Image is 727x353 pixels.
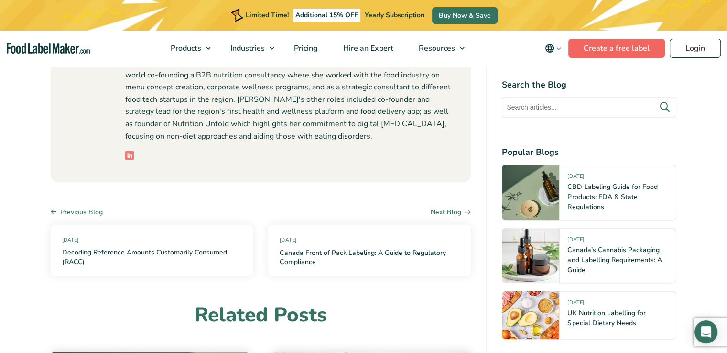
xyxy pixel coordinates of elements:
span: Hire an Expert [340,43,394,54]
a: Products [158,31,216,66]
a: Previous Blog [51,207,103,217]
a: Canada Front of Pack Labeling: A Guide to Regulatory Compliance [280,248,459,267]
span: Products [168,43,202,54]
span: Pricing [291,43,319,54]
a: CBD Labeling Guide for Food Products: FDA & State Regulations [567,182,657,211]
a: Create a free label [568,39,665,58]
a: Pricing [282,31,328,66]
a: Buy Now & Save [432,7,498,24]
span: Industries [228,43,266,54]
p: [PERSON_NAME] launched her career as a Clinical Dietitian at a leading meal plan and catering cen... [125,33,452,143]
a: Next Blog [431,207,471,217]
h4: Popular Blogs [502,146,676,159]
a: UK Nutrition Labelling for Special Dietary Needs [567,309,645,328]
a: Canada’s Cannabis Packaging and Labelling Requirements: A Guide [567,245,662,275]
span: [DATE] [280,236,459,244]
h4: Search the Blog [502,78,676,91]
span: [DATE] [567,173,584,184]
a: Hire an Expert [331,31,404,66]
span: [DATE] [62,236,242,244]
span: Additional 15% OFF [293,9,360,22]
h3: Related Posts [51,302,471,329]
span: Resources [416,43,456,54]
span: Yearly Subscription [365,11,424,20]
span: [DATE] [567,299,584,310]
input: Search articles... [502,97,676,117]
div: Open Intercom Messenger [694,320,717,343]
span: [DATE] [567,236,584,247]
a: Login [670,39,721,58]
a: Resources [406,31,469,66]
a: Industries [218,31,279,66]
a: Decoding Reference Amounts Customarily Consumed (RACC) [62,248,242,266]
span: Limited Time! [246,11,289,20]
